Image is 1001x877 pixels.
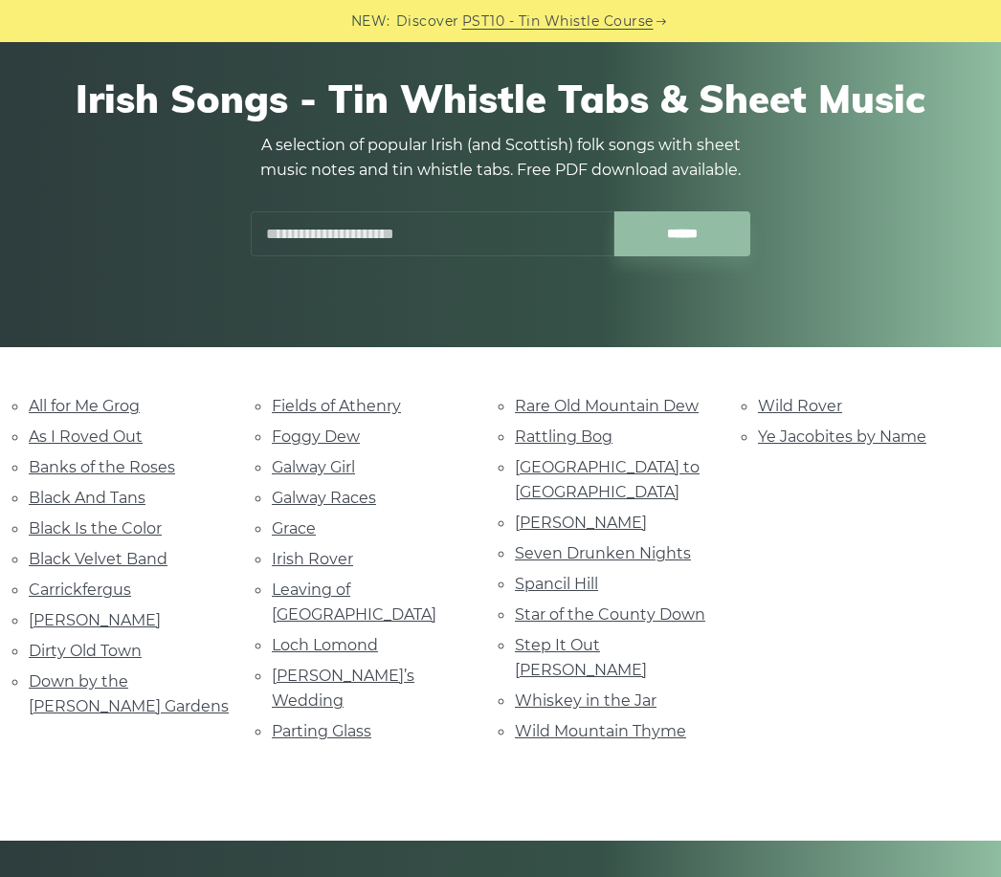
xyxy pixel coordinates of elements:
[272,397,401,415] a: Fields of Athenry
[272,458,355,476] a: Galway Girl
[29,458,175,476] a: Banks of the Roses
[29,611,161,629] a: [PERSON_NAME]
[272,581,436,624] a: Leaving of [GEOGRAPHIC_DATA]
[515,636,647,679] a: Step It Out [PERSON_NAME]
[515,544,691,562] a: Seven Drunken Nights
[272,519,316,537] a: Grace
[515,722,686,740] a: Wild Mountain Thyme
[515,605,705,624] a: Star of the County Down
[29,428,143,446] a: As I Roved Out
[462,11,654,33] a: PST10 - Tin Whistle Course
[272,636,378,654] a: Loch Lomond
[758,397,842,415] a: Wild Rover
[272,489,376,507] a: Galway Races
[515,691,656,710] a: Whiskey in the Jar
[272,667,414,710] a: [PERSON_NAME]’s Wedding
[515,458,700,501] a: [GEOGRAPHIC_DATA] to [GEOGRAPHIC_DATA]
[515,428,612,446] a: Rattling Bog
[351,11,390,33] span: NEW:
[272,428,360,446] a: Foggy Dew
[396,11,459,33] span: Discover
[29,397,140,415] a: All for Me Grog
[515,575,598,593] a: Spancil Hill
[29,550,167,568] a: Black Velvet Band
[29,642,142,660] a: Dirty Old Town
[29,519,162,537] a: Black Is the Color
[242,133,759,183] p: A selection of popular Irish (and Scottish) folk songs with sheet music notes and tin whistle tab...
[515,397,699,415] a: Rare Old Mountain Dew
[272,550,353,568] a: Irish Rover
[515,514,647,532] a: [PERSON_NAME]
[29,672,229,715] a: Down by the [PERSON_NAME] Gardens
[29,581,131,599] a: Carrickfergus
[272,722,371,740] a: Parting Glass
[29,489,145,507] a: Black And Tans
[38,76,963,121] h1: Irish Songs - Tin Whistle Tabs & Sheet Music
[758,428,926,446] a: Ye Jacobites by Name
